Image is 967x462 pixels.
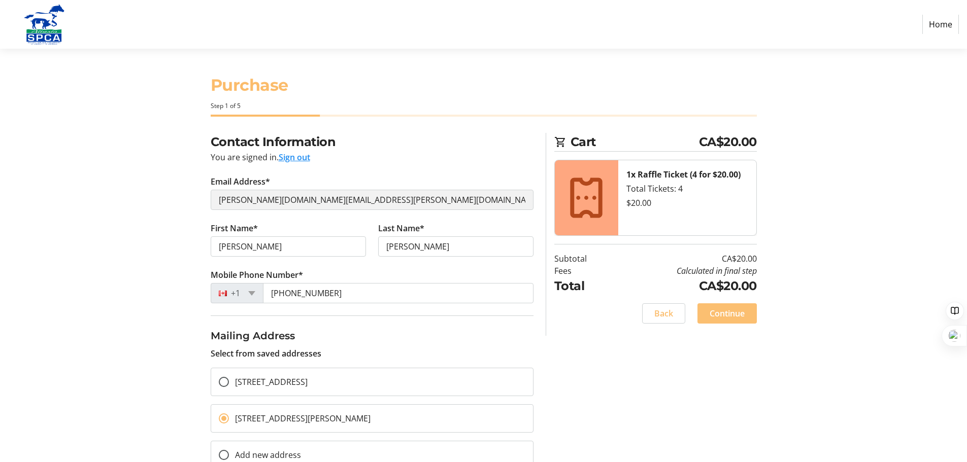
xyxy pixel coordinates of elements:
span: [STREET_ADDRESS] [235,376,308,387]
span: [STREET_ADDRESS][PERSON_NAME] [235,413,371,424]
span: Cart [571,133,699,151]
div: $20.00 [626,197,748,209]
input: (506) 234-5678 [263,283,533,303]
td: Total [554,277,613,295]
h3: Mailing Address [211,328,533,343]
span: Continue [710,307,745,319]
div: Select from saved addresses [211,328,533,360]
button: Sign out [279,151,310,163]
img: Alberta SPCA's Logo [8,4,80,45]
button: Continue [697,303,757,324]
td: Fees [554,265,613,277]
td: Calculated in final step [613,265,757,277]
label: Add new address [229,449,301,461]
h1: Purchase [211,73,757,97]
h2: Contact Information [211,133,533,151]
td: Subtotal [554,253,613,265]
label: Mobile Phone Number* [211,269,303,281]
span: CA$20.00 [699,133,757,151]
label: Last Name* [378,222,424,234]
div: You are signed in. [211,151,533,163]
label: Email Address* [211,175,270,188]
strong: 1x Raffle Ticket (4 for $20.00) [626,169,741,180]
td: CA$20.00 [613,253,757,265]
a: Home [922,15,959,34]
button: Back [642,303,685,324]
td: CA$20.00 [613,277,757,295]
label: First Name* [211,222,258,234]
div: Total Tickets: 4 [626,183,748,195]
div: Step 1 of 5 [211,101,757,111]
span: Back [654,307,673,319]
